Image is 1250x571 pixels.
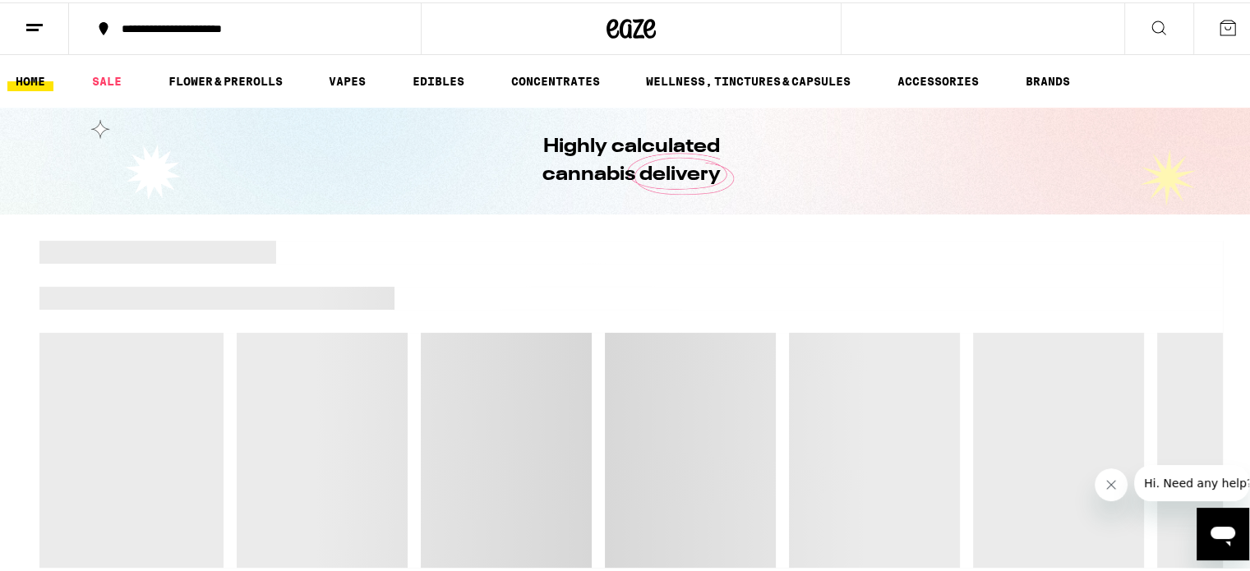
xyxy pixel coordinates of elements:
[1017,69,1078,89] a: BRANDS
[404,69,473,89] a: EDIBLES
[889,69,987,89] a: ACCESSORIES
[496,131,767,186] h1: Highly calculated cannabis delivery
[84,69,130,89] a: SALE
[1095,466,1128,499] iframe: Close message
[503,69,608,89] a: CONCENTRATES
[7,69,53,89] a: HOME
[638,69,859,89] a: WELLNESS, TINCTURES & CAPSULES
[10,12,118,25] span: Hi. Need any help?
[160,69,291,89] a: FLOWER & PREROLLS
[1197,505,1249,558] iframe: Button to launch messaging window
[321,69,374,89] a: VAPES
[1134,463,1249,499] iframe: Message from company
